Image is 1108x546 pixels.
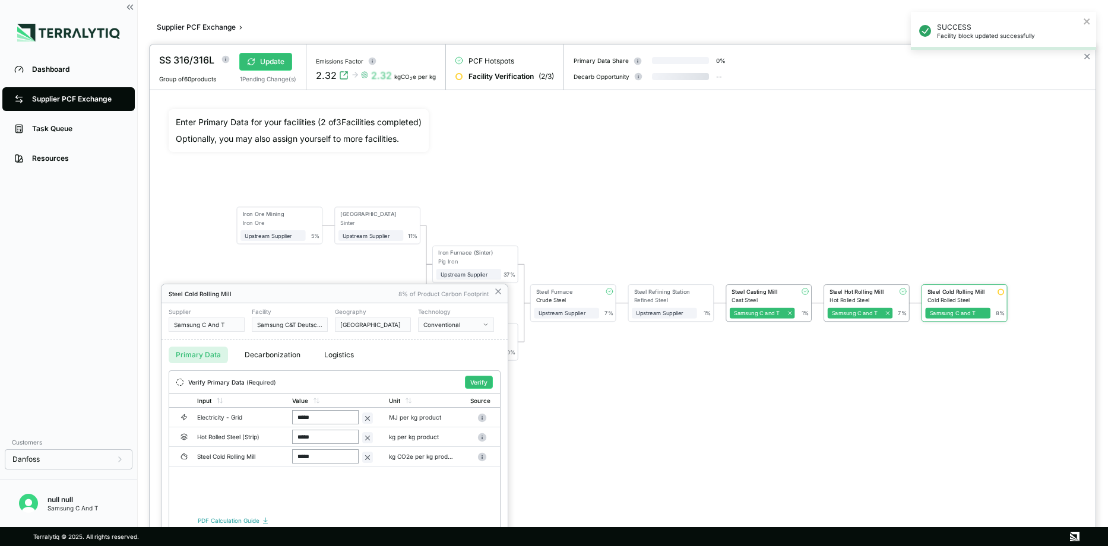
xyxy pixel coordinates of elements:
[257,321,322,328] div: Samsung C&T Deutschland GmbH - [GEOGRAPHIC_DATA]
[197,453,273,460] div: Steel Cold Rolling Mill
[197,433,273,440] div: Hot Rolled Steel (Strip)
[398,290,489,297] div: 8% of Product Carbon Footprint
[169,318,245,332] button: Samsung C And T
[465,376,493,389] button: Verify
[470,397,490,404] div: Source
[198,517,269,524] a: PDF Calculation Guide
[188,379,276,386] div: Verify Primary Data
[389,397,400,404] div: Unit
[169,290,392,297] div: Steel Cold Rolling Mill
[197,414,273,421] div: Electricity - Grid
[423,321,480,328] div: Conventional
[389,414,455,421] div: MJ per kg product
[174,321,239,328] div: Samsung C And T
[418,318,494,332] button: Conventional
[317,347,361,363] button: Logistics
[418,308,494,315] div: Technology
[937,32,1079,39] p: Facility block updated successfully
[340,321,406,328] div: [GEOGRAPHIC_DATA]
[169,308,245,315] div: Supplier
[238,347,308,363] button: Decarbonization
[389,433,455,440] div: kg per kg product
[335,308,411,315] div: Geography
[252,308,328,315] div: Facility
[292,397,308,404] div: Value
[1083,17,1091,26] button: close
[197,397,211,404] div: Input
[162,339,508,370] div: RFI tabs
[937,23,1079,32] p: SUCCESS
[252,318,328,332] button: Samsung C&T Deutschland GmbH - [GEOGRAPHIC_DATA]
[246,379,276,386] span: (Required)
[169,347,228,363] button: Primary Data
[335,318,411,332] button: [GEOGRAPHIC_DATA]
[389,453,455,460] div: kg CO2e per kg product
